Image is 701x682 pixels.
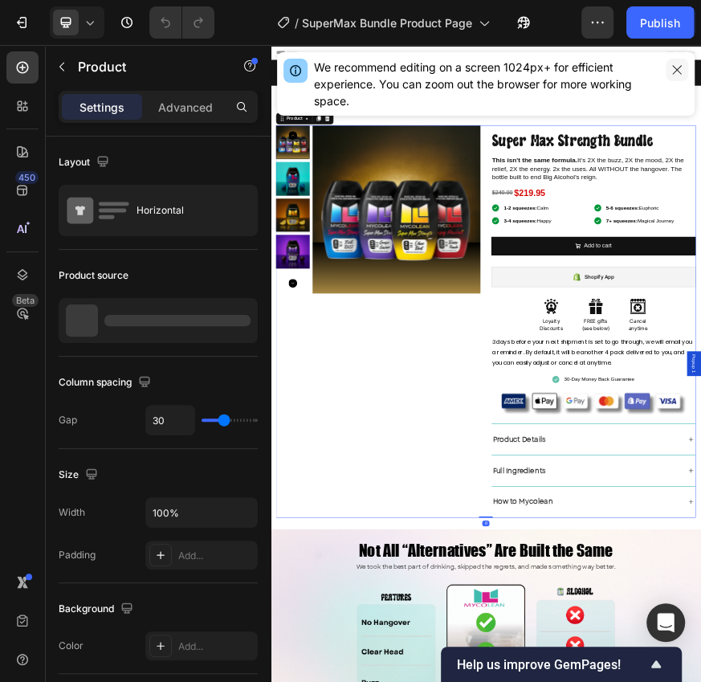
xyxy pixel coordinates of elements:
iframe: Design area [271,45,701,682]
div: Width [59,505,85,520]
strong: This isn’t the same formula. [495,250,687,266]
span: Help us improve GemPages! [457,657,646,672]
div: Add... [178,639,254,654]
img: gempages_512970537769632904-2ec63a24-fafc-4922-85ff-705b10d9340b.png [382,134,479,162]
div: Gap [59,413,77,427]
div: Product source [59,268,128,283]
img: Section_1_SQUARE_MYCO_Logo_white.png [453,33,511,91]
strong: 1-2 squeezes: [522,358,596,371]
div: $240.00 [494,318,544,345]
div: 450 [15,171,39,184]
div: Layout [59,152,112,174]
p: Product [78,57,214,76]
strong: 3-4 squeezes: [522,387,596,400]
div: Publish [640,14,680,31]
input: Auto [146,406,194,435]
div: Beta [12,294,39,307]
div: Add... [178,549,254,563]
p: (715 Reviews) [492,131,624,165]
div: Size [59,464,101,486]
button: Show survey - Help us improve GemPages! [457,655,666,674]
span: SuperMax Bundle Product Page [302,14,472,31]
div: Undo/Redo [149,6,214,39]
div: $219.95 [544,312,617,349]
p: Settings [79,99,124,116]
span: Happy [522,387,628,400]
div: Color [59,639,84,653]
div: Horizontal [137,192,234,229]
div: Product [32,157,75,172]
div: Open Intercom Messenger [646,603,685,642]
button: Carousel Back Arrow [40,193,59,212]
span: Discounts [602,627,654,640]
input: Auto [146,498,257,527]
span: / [295,14,299,31]
div: Column spacing [59,372,154,394]
span: Calm [522,358,622,371]
button: Carousel Next Arrow [40,524,59,543]
div: Background [59,598,137,620]
p: Advanced [158,99,213,116]
div: Padding [59,548,96,562]
div: We recommend editing on a screen 1024px+ for efficient experience. You can zoom out the browser f... [314,59,659,109]
button: Publish [626,6,694,39]
p: 4.9 [340,131,369,165]
span: Loyalty [609,611,647,625]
